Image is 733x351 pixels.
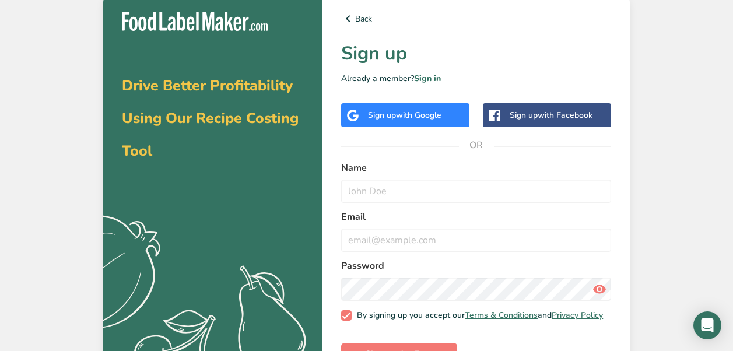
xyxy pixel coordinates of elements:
[465,310,538,321] a: Terms & Conditions
[341,72,611,85] p: Already a member?
[510,109,592,121] div: Sign up
[122,76,299,161] span: Drive Better Profitability Using Our Recipe Costing Tool
[414,73,441,84] a: Sign in
[341,180,611,203] input: John Doe
[459,128,494,163] span: OR
[341,259,611,273] label: Password
[341,12,611,26] a: Back
[341,229,611,252] input: email@example.com
[341,161,611,175] label: Name
[538,110,592,121] span: with Facebook
[368,109,441,121] div: Sign up
[396,110,441,121] span: with Google
[693,311,721,339] div: Open Intercom Messenger
[341,40,611,68] h1: Sign up
[122,12,268,31] img: Food Label Maker
[552,310,603,321] a: Privacy Policy
[341,210,611,224] label: Email
[352,310,604,321] span: By signing up you accept our and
